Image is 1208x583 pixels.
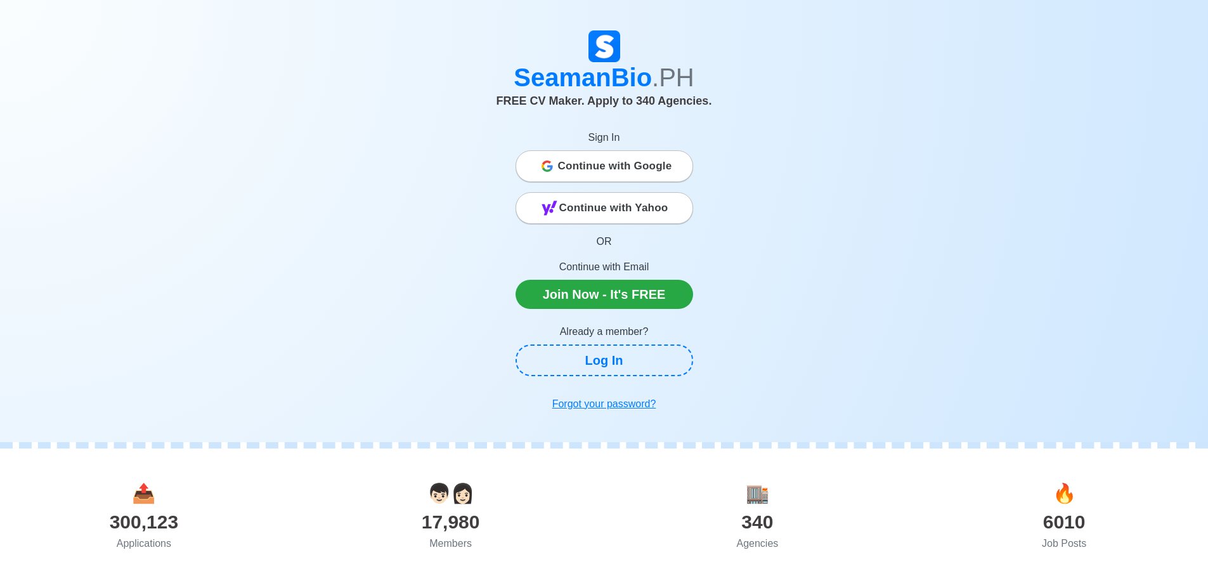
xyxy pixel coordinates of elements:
span: Continue with Yahoo [559,195,668,221]
span: jobs [1053,483,1076,504]
h1: SeamanBio [252,62,956,93]
p: Sign In [516,130,693,145]
button: Continue with Google [516,150,693,182]
span: .PH [652,63,694,91]
u: Forgot your password? [552,398,656,409]
p: Already a member? [516,324,693,339]
a: Forgot your password? [516,391,693,417]
span: users [427,483,474,504]
div: 17,980 [297,508,604,536]
span: agencies [746,483,769,504]
img: Logo [588,30,620,62]
p: OR [516,234,693,249]
a: Join Now - It's FREE [516,280,693,309]
span: applications [132,483,155,504]
div: 340 [604,508,911,536]
div: Members [297,536,604,551]
p: Continue with Email [516,259,693,275]
button: Continue with Yahoo [516,192,693,224]
a: Log In [516,344,693,376]
div: Agencies [604,536,911,551]
span: FREE CV Maker. Apply to 340 Agencies. [497,95,712,107]
span: Continue with Google [558,154,672,179]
